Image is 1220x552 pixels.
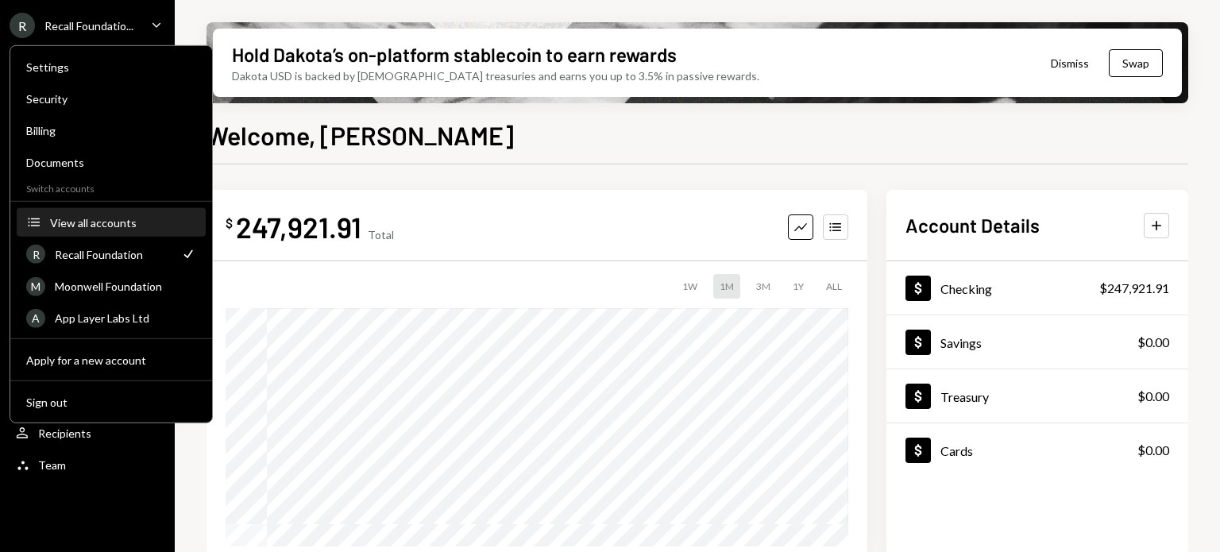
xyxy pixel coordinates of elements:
div: Switch accounts [10,179,212,195]
div: Recall Foundatio... [44,19,133,33]
div: Security [26,92,196,106]
div: $0.00 [1137,333,1169,352]
button: Sign out [17,388,206,417]
a: Billing [17,116,206,145]
a: Recipients [10,419,165,447]
div: R [26,245,45,264]
div: 1M [713,274,740,299]
button: Swap [1109,49,1163,77]
div: R [10,13,35,38]
div: Treasury [940,389,989,404]
div: Dakota USD is backed by [DEMOGRAPHIC_DATA] treasuries and earns you up to 3.5% in passive rewards. [232,68,759,84]
div: View all accounts [50,215,196,229]
div: Savings [940,335,982,350]
div: Hold Dakota’s on-platform stablecoin to earn rewards [232,41,677,68]
div: A [26,308,45,327]
div: Recall Foundation [55,247,171,261]
div: App Layer Labs Ltd [55,311,196,325]
div: Moonwell Foundation [55,280,196,293]
div: Checking [940,281,992,296]
button: Apply for a new account [17,346,206,375]
a: Settings [17,52,206,81]
a: Checking$247,921.91 [886,261,1188,315]
h2: Account Details [905,212,1040,238]
div: 3M [750,274,777,299]
a: AApp Layer Labs Ltd [17,303,206,332]
div: Billing [26,124,196,137]
div: $0.00 [1137,441,1169,460]
button: Dismiss [1031,44,1109,82]
a: Documents [17,148,206,176]
div: ALL [820,274,848,299]
div: Recipients [38,427,91,440]
div: 1W [676,274,704,299]
div: 247,921.91 [236,209,361,245]
a: MMoonwell Foundation [17,272,206,300]
div: Documents [26,156,196,169]
h1: Welcome, [PERSON_NAME] [207,119,514,151]
button: View all accounts [17,209,206,237]
div: Sign out [26,395,196,408]
div: $247,921.91 [1099,279,1169,298]
div: $ [226,215,233,231]
div: Cards [940,443,973,458]
a: Savings$0.00 [886,315,1188,369]
a: Security [17,84,206,113]
div: Settings [26,60,196,74]
div: M [26,276,45,295]
a: Treasury$0.00 [886,369,1188,423]
div: Team [38,458,66,472]
div: 1Y [786,274,810,299]
a: Cards$0.00 [886,423,1188,477]
div: $0.00 [1137,387,1169,406]
a: Team [10,450,165,479]
div: Apply for a new account [26,353,196,366]
div: Total [368,228,394,241]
